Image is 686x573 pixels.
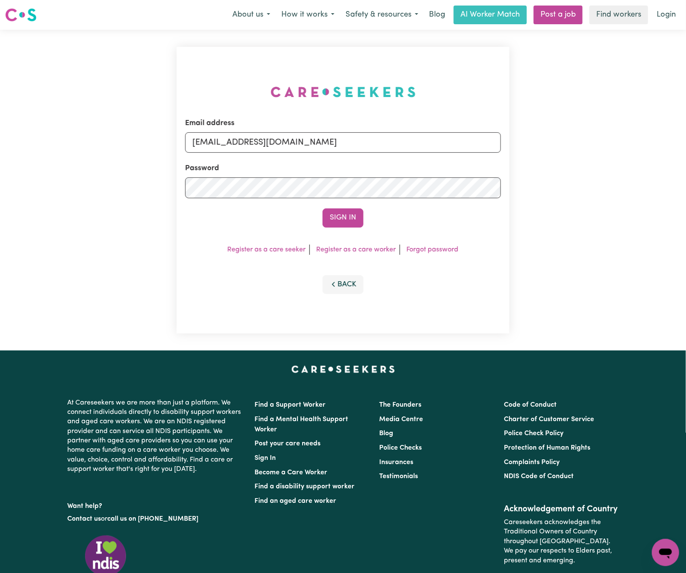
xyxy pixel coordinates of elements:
[254,402,326,408] a: Find a Support Worker
[379,445,422,451] a: Police Checks
[504,473,574,480] a: NDIS Code of Conduct
[534,6,583,24] a: Post a job
[185,118,234,129] label: Email address
[379,402,421,408] a: The Founders
[504,445,591,451] a: Protection of Human Rights
[185,132,501,153] input: Email address
[67,395,244,478] p: At Careseekers we are more than just a platform. We connect individuals directly to disability su...
[504,459,560,466] a: Complaints Policy
[379,430,393,437] a: Blog
[67,516,101,522] a: Contact us
[379,459,413,466] a: Insurances
[228,246,306,253] a: Register as a care seeker
[407,246,459,253] a: Forgot password
[504,402,557,408] a: Code of Conduct
[504,416,595,423] a: Charter of Customer Service
[504,430,564,437] a: Police Check Policy
[254,483,354,490] a: Find a disability support worker
[504,514,619,569] p: Careseekers acknowledges the Traditional Owners of Country throughout [GEOGRAPHIC_DATA]. We pay o...
[379,473,418,480] a: Testimonials
[652,539,679,566] iframe: Button to launch messaging window
[67,498,244,511] p: Want help?
[379,416,423,423] a: Media Centre
[340,6,424,24] button: Safety & resources
[323,208,363,227] button: Sign In
[254,469,327,476] a: Become a Care Worker
[185,163,219,174] label: Password
[254,455,276,462] a: Sign In
[323,275,363,294] button: Back
[292,366,395,373] a: Careseekers home page
[107,516,198,522] a: call us on [PHONE_NUMBER]
[454,6,527,24] a: AI Worker Match
[254,498,336,505] a: Find an aged care worker
[254,440,320,447] a: Post your care needs
[254,416,348,433] a: Find a Mental Health Support Worker
[504,504,619,514] h2: Acknowledgement of Country
[589,6,648,24] a: Find workers
[5,5,37,25] a: Careseekers logo
[67,511,244,527] p: or
[424,6,450,24] a: Blog
[5,7,37,23] img: Careseekers logo
[276,6,340,24] button: How it works
[317,246,396,253] a: Register as a care worker
[652,6,681,24] a: Login
[227,6,276,24] button: About us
